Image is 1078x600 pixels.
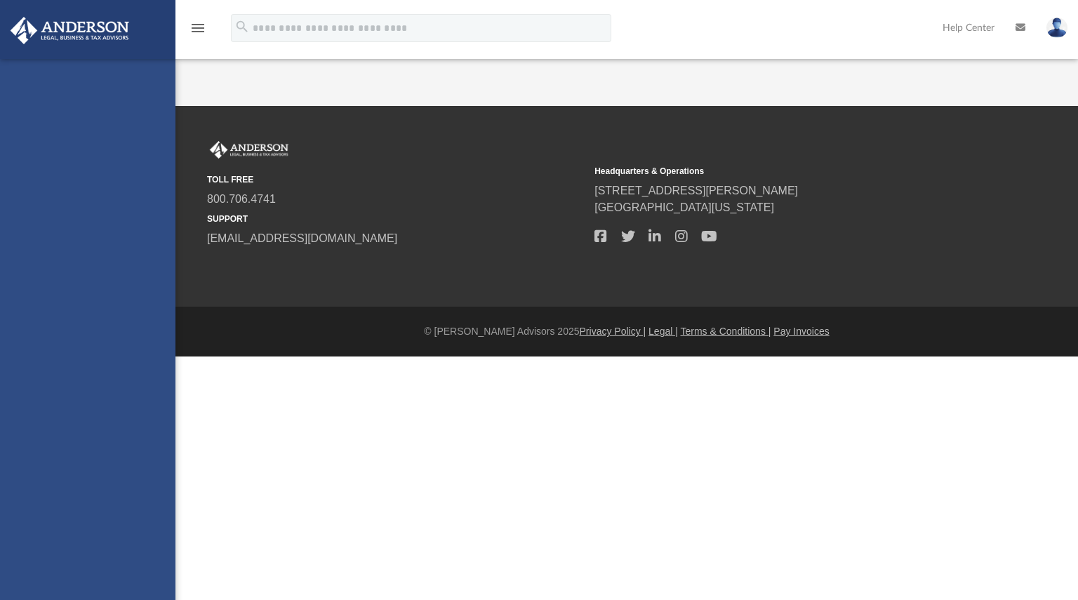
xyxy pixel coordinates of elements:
i: search [234,19,250,34]
a: menu [189,27,206,36]
a: 800.706.4741 [207,193,276,205]
a: Pay Invoices [773,326,829,337]
i: menu [189,20,206,36]
small: SUPPORT [207,213,585,225]
div: © [PERSON_NAME] Advisors 2025 [175,324,1078,339]
a: Privacy Policy | [580,326,646,337]
img: Anderson Advisors Platinum Portal [207,141,291,159]
a: Legal | [648,326,678,337]
img: User Pic [1046,18,1067,38]
a: [STREET_ADDRESS][PERSON_NAME] [594,185,798,196]
small: Headquarters & Operations [594,165,972,178]
img: Anderson Advisors Platinum Portal [6,17,133,44]
a: [EMAIL_ADDRESS][DOMAIN_NAME] [207,232,397,244]
a: Terms & Conditions | [681,326,771,337]
a: [GEOGRAPHIC_DATA][US_STATE] [594,201,774,213]
small: TOLL FREE [207,173,585,186]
